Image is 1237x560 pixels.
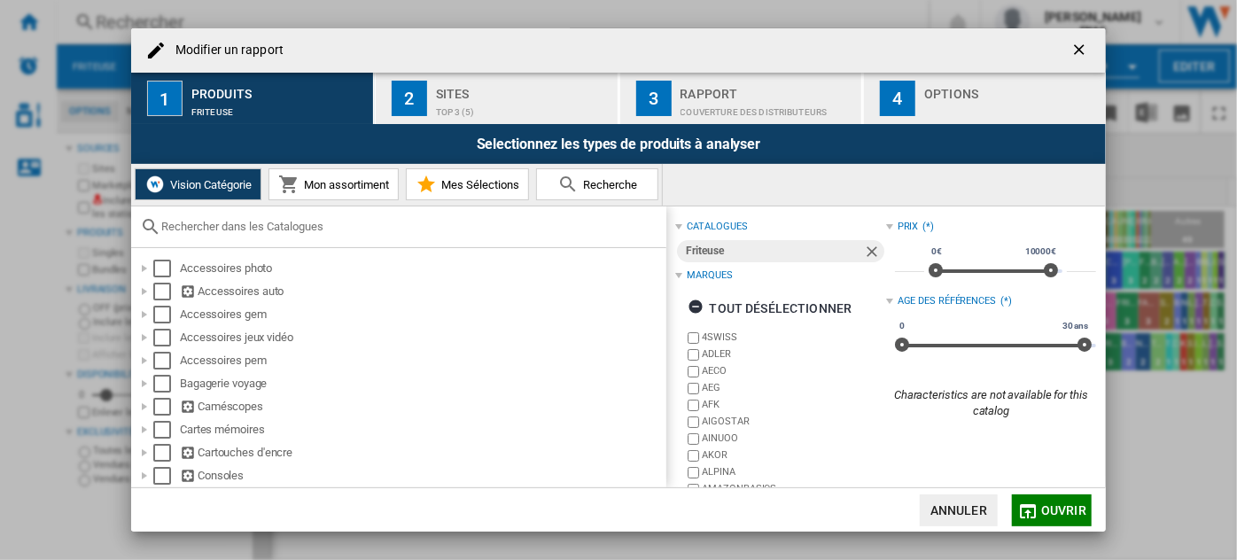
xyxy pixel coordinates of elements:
[886,387,1096,419] div: Characteristics are not available for this catalog
[135,168,261,200] button: Vision Catégorie
[1060,319,1091,333] span: 30 ans
[436,98,611,117] div: top 3 (5)
[180,352,664,369] div: Accessoires pem
[880,81,915,116] div: 4
[688,400,699,411] input: brand.name
[688,366,699,377] input: brand.name
[688,416,699,428] input: brand.name
[636,81,672,116] div: 3
[131,73,375,124] button: 1 Produits Friteuse
[392,81,427,116] div: 2
[920,494,998,526] button: Annuler
[147,81,183,116] div: 1
[166,178,252,191] span: Vision Catégorie
[180,467,664,485] div: Consoles
[191,98,366,117] div: Friteuse
[681,98,855,117] div: Couverture des distributeurs
[897,319,907,333] span: 0
[688,450,699,462] input: brand.name
[437,178,519,191] span: Mes Sélections
[167,42,284,59] h4: Modifier un rapport
[1023,245,1059,259] span: 10000€
[268,168,399,200] button: Mon assortiment
[180,375,664,393] div: Bagagerie voyage
[300,178,389,191] span: Mon assortiment
[153,306,180,323] md-checkbox: Select
[686,240,862,262] div: Friteuse
[688,349,699,361] input: brand.name
[688,383,699,394] input: brand.name
[688,484,699,495] input: brand.name
[153,329,180,346] md-checkbox: Select
[153,421,180,439] md-checkbox: Select
[864,73,1106,124] button: 4 Options
[1063,33,1099,68] button: getI18NText('BUTTONS.CLOSE_DIALOG')
[153,283,180,300] md-checkbox: Select
[180,421,664,439] div: Cartes mémoires
[153,375,180,393] md-checkbox: Select
[702,415,885,428] label: AIGOSTAR
[436,80,611,98] div: Sites
[153,467,180,485] md-checkbox: Select
[898,220,919,234] div: Prix
[406,168,529,200] button: Mes Sélections
[180,398,664,416] div: Caméscopes
[131,28,1106,533] md-dialog: Modifier un ...
[153,260,180,277] md-checkbox: Select
[161,220,657,233] input: Rechercher dans les Catalogues
[688,292,852,324] div: tout désélectionner
[688,332,699,344] input: brand.name
[702,398,885,411] label: AFK
[153,352,180,369] md-checkbox: Select
[688,433,699,445] input: brand.name
[153,444,180,462] md-checkbox: Select
[620,73,864,124] button: 3 Rapport Couverture des distributeurs
[681,80,855,98] div: Rapport
[702,331,885,344] label: 4SWISS
[1070,41,1092,62] ng-md-icon: getI18NText('BUTTONS.CLOSE_DIALOG')
[702,381,885,394] label: AEG
[180,329,664,346] div: Accessoires jeux vidéo
[688,467,699,478] input: brand.name
[687,268,732,283] div: Marques
[1041,503,1086,517] span: Ouvrir
[702,482,885,495] label: AMAZONBASICS
[929,245,945,259] span: 0€
[180,444,664,462] div: Cartouches d'encre
[131,124,1106,164] div: Selectionnez les types de produits à analyser
[536,168,658,200] button: Recherche
[191,80,366,98] div: Produits
[687,220,747,234] div: catalogues
[898,294,996,308] div: Age des références
[144,174,166,195] img: wiser-icon-white.png
[863,243,884,264] ng-md-icon: Retirer
[924,80,1099,98] div: Options
[702,465,885,478] label: ALPINA
[702,364,885,377] label: AECO
[579,178,637,191] span: Recherche
[702,347,885,361] label: ADLER
[180,260,664,277] div: Accessoires photo
[1012,494,1092,526] button: Ouvrir
[180,306,664,323] div: Accessoires gem
[702,448,885,462] label: AKOR
[682,292,857,324] button: tout désélectionner
[702,432,885,445] label: AINUOO
[153,398,180,416] md-checkbox: Select
[180,283,664,300] div: Accessoires auto
[376,73,619,124] button: 2 Sites top 3 (5)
